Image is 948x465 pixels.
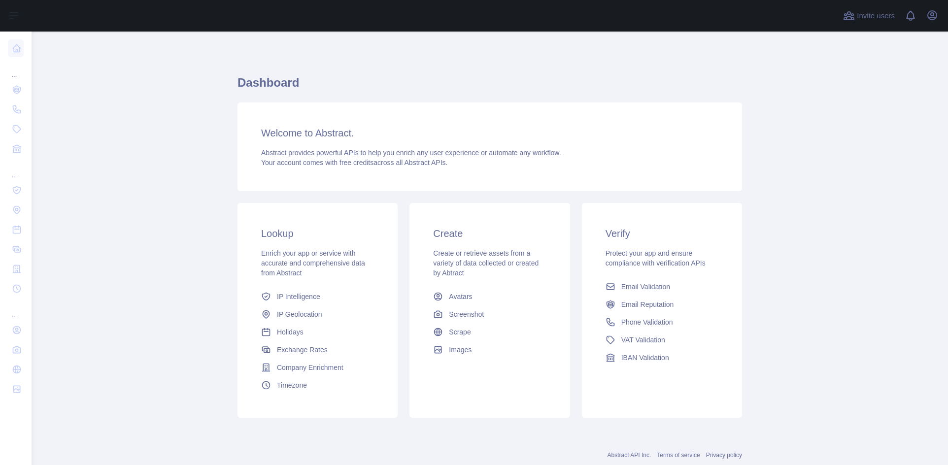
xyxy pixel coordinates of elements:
[257,359,378,376] a: Company Enrichment
[621,282,670,292] span: Email Validation
[857,10,895,22] span: Invite users
[277,380,307,390] span: Timezone
[602,331,722,349] a: VAT Validation
[433,227,546,240] h3: Create
[602,349,722,366] a: IBAN Validation
[8,59,24,79] div: ...
[606,227,718,240] h3: Verify
[261,149,561,157] span: Abstract provides powerful APIs to help you enrich any user experience or automate any workflow.
[602,313,722,331] a: Phone Validation
[621,353,669,363] span: IBAN Validation
[449,309,484,319] span: Screenshot
[277,345,328,355] span: Exchange Rates
[257,305,378,323] a: IP Geolocation
[277,309,322,319] span: IP Geolocation
[706,452,742,459] a: Privacy policy
[257,376,378,394] a: Timezone
[237,75,742,99] h1: Dashboard
[449,292,472,301] span: Avatars
[433,249,539,277] span: Create or retrieve assets from a variety of data collected or created by Abtract
[429,305,550,323] a: Screenshot
[657,452,700,459] a: Terms of service
[277,363,343,372] span: Company Enrichment
[339,159,373,166] span: free credits
[261,227,374,240] h3: Lookup
[8,299,24,319] div: ...
[257,341,378,359] a: Exchange Rates
[449,345,472,355] span: Images
[429,341,550,359] a: Images
[841,8,897,24] button: Invite users
[429,288,550,305] a: Avatars
[608,452,651,459] a: Abstract API Inc.
[277,292,320,301] span: IP Intelligence
[257,323,378,341] a: Holidays
[602,278,722,296] a: Email Validation
[261,126,718,140] h3: Welcome to Abstract.
[277,327,304,337] span: Holidays
[602,296,722,313] a: Email Reputation
[449,327,471,337] span: Scrape
[8,160,24,179] div: ...
[621,299,674,309] span: Email Reputation
[606,249,706,267] span: Protect your app and ensure compliance with verification APIs
[261,249,365,277] span: Enrich your app or service with accurate and comprehensive data from Abstract
[621,335,665,345] span: VAT Validation
[621,317,673,327] span: Phone Validation
[257,288,378,305] a: IP Intelligence
[261,159,447,166] span: Your account comes with across all Abstract APIs.
[429,323,550,341] a: Scrape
